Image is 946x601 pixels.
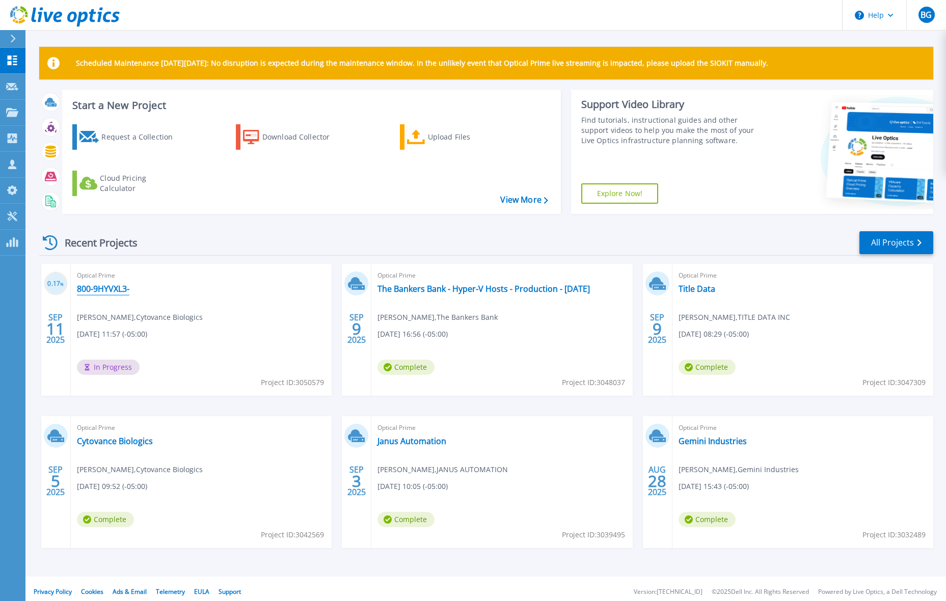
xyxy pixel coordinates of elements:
div: Find tutorials, instructional guides and other support videos to help you make the most of your L... [581,115,766,146]
span: Optical Prime [679,422,927,433]
span: [PERSON_NAME] , Cytovance Biologics [77,464,203,475]
a: Cytovance Biologics [77,436,153,446]
span: [PERSON_NAME] , Cytovance Biologics [77,312,203,323]
span: [DATE] 15:43 (-05:00) [679,481,749,492]
a: Privacy Policy [34,587,72,596]
a: Janus Automation [377,436,446,446]
li: © 2025 Dell Inc. All Rights Reserved [712,589,809,595]
a: 800-9HYVXL3- [77,284,129,294]
div: Request a Collection [101,127,183,147]
span: Optical Prime [377,270,626,281]
span: 11 [46,324,65,333]
div: SEP 2025 [46,462,65,500]
div: Download Collector [262,127,344,147]
div: Upload Files [428,127,509,147]
div: SEP 2025 [647,310,667,347]
span: Complete [77,512,134,527]
span: Project ID: 3050579 [261,377,324,388]
span: [PERSON_NAME] , Gemini Industries [679,464,799,475]
a: Title Data [679,284,715,294]
span: Project ID: 3032489 [862,529,926,540]
span: Complete [377,360,435,375]
div: Support Video Library [581,98,766,111]
a: Gemini Industries [679,436,747,446]
a: Telemetry [156,587,185,596]
span: Optical Prime [377,422,626,433]
div: SEP 2025 [347,310,366,347]
span: [DATE] 08:29 (-05:00) [679,329,749,340]
span: [DATE] 10:05 (-05:00) [377,481,448,492]
a: Explore Now! [581,183,659,204]
div: AUG 2025 [647,462,667,500]
span: Optical Prime [77,422,326,433]
span: [DATE] 16:56 (-05:00) [377,329,448,340]
span: Project ID: 3048037 [562,377,625,388]
h3: Start a New Project [72,100,548,111]
a: Download Collector [236,124,349,150]
a: View More [500,195,548,205]
span: 9 [352,324,361,333]
a: Cloud Pricing Calculator [72,171,186,196]
span: [PERSON_NAME] , TITLE DATA INC [679,312,790,323]
div: Recent Projects [39,230,151,255]
span: Complete [377,512,435,527]
li: Version: [TECHNICAL_ID] [634,589,702,595]
a: All Projects [859,231,933,254]
span: [PERSON_NAME] , The Bankers Bank [377,312,498,323]
span: [PERSON_NAME] , JANUS AUTOMATION [377,464,508,475]
span: Project ID: 3047309 [862,377,926,388]
span: Complete [679,512,736,527]
span: Optical Prime [77,270,326,281]
li: Powered by Live Optics, a Dell Technology [818,589,937,595]
span: 28 [648,477,666,485]
a: Request a Collection [72,124,186,150]
span: [DATE] 11:57 (-05:00) [77,329,147,340]
div: SEP 2025 [46,310,65,347]
a: Upload Files [400,124,513,150]
a: Ads & Email [113,587,147,596]
span: Optical Prime [679,270,927,281]
div: SEP 2025 [347,462,366,500]
a: EULA [194,587,209,596]
span: [DATE] 09:52 (-05:00) [77,481,147,492]
span: In Progress [77,360,140,375]
p: Scheduled Maintenance [DATE][DATE]: No disruption is expected during the maintenance window. In t... [76,59,768,67]
span: % [60,281,64,287]
span: 3 [352,477,361,485]
span: Complete [679,360,736,375]
span: 9 [653,324,662,333]
span: 5 [51,477,60,485]
a: The Bankers Bank - Hyper-V Hosts - Production - [DATE] [377,284,590,294]
div: Cloud Pricing Calculator [100,173,181,194]
a: Cookies [81,587,103,596]
a: Support [219,587,241,596]
span: Project ID: 3042569 [261,529,324,540]
span: Project ID: 3039495 [562,529,625,540]
span: BG [921,11,932,19]
h3: 0.17 [44,278,68,290]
